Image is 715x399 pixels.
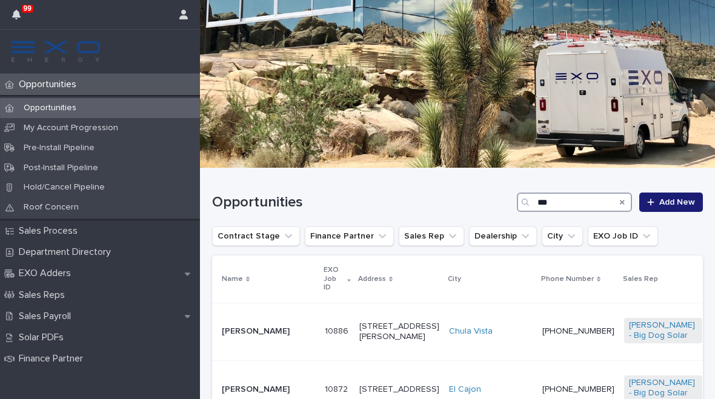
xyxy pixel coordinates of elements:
p: Solar PDFs [14,332,73,343]
p: 10872 [325,382,350,395]
p: Department Directory [14,246,121,258]
p: Sales Payroll [14,311,81,322]
span: Add New [659,198,695,206]
button: Dealership [469,226,537,246]
p: Hold/Cancel Pipeline [14,182,115,193]
p: Phone Number [541,272,594,286]
p: 10886 [325,324,351,337]
a: [PERSON_NAME] - Big Dog Solar [629,378,697,398]
a: [PERSON_NAME] - Big Dog Solar [629,320,697,341]
a: Chula Vista [449,326,493,337]
button: EXO Job ID [588,226,658,246]
h1: Opportunities [212,194,512,211]
p: Roof Concern [14,202,88,213]
p: [PERSON_NAME] [222,384,315,395]
p: Opportunities [14,79,86,90]
button: Sales Rep [399,226,464,246]
img: FKS5r6ZBThi8E5hshIGi [10,39,102,64]
p: My Account Progression [14,123,128,133]
p: Finance Partner [14,353,93,364]
p: EXO Adders [14,268,81,279]
p: Address [358,272,386,286]
p: 99 [24,4,32,13]
p: Pre-Install Pipeline [14,143,104,153]
a: [PHONE_NUMBER] [542,385,614,394]
p: Sales Rep [623,272,658,286]
p: Sales Reps [14,289,75,301]
p: Opportunities [14,103,86,113]
p: EXO Job ID [324,263,344,294]
div: 99 [12,7,28,29]
p: [STREET_ADDRESS][PERSON_NAME] [359,322,439,342]
a: [PHONE_NUMBER] [542,327,614,335]
a: El Cajon [449,384,481,395]
p: [STREET_ADDRESS] [359,384,439,395]
a: Add New [639,193,703,212]
p: [PERSON_NAME] [222,326,315,337]
p: Name [222,272,243,286]
p: Sales Process [14,225,87,237]
button: City [542,226,583,246]
p: Post-Install Pipeline [14,163,108,173]
input: Search [517,193,632,212]
button: Contract Stage [212,226,300,246]
button: Finance Partner [305,226,394,246]
p: City [448,272,461,286]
